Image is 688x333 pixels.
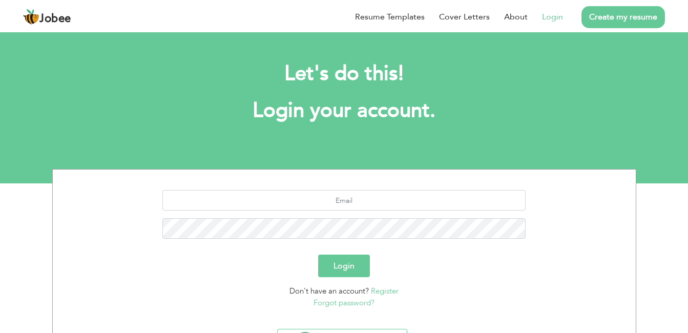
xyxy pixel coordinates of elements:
[318,255,370,277] button: Login
[23,9,71,25] a: Jobee
[504,11,528,23] a: About
[371,286,399,296] a: Register
[68,60,621,87] h2: Let's do this!
[355,11,425,23] a: Resume Templates
[581,6,665,28] a: Create my resume
[542,11,563,23] a: Login
[39,13,71,25] span: Jobee
[439,11,490,23] a: Cover Letters
[68,97,621,124] h1: Login your account.
[23,9,39,25] img: jobee.io
[289,286,369,296] span: Don't have an account?
[162,190,526,211] input: Email
[314,298,374,308] a: Forgot password?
